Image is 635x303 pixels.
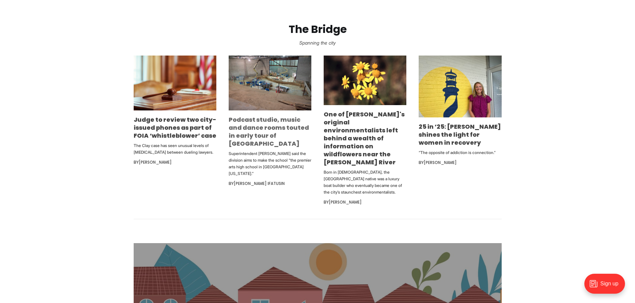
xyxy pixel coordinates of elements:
[329,199,362,205] a: [PERSON_NAME]
[419,56,501,117] img: 25 in ’25: Emily DuBose shines the light for women in recovery
[134,142,216,156] p: The Clay case has seen unusual levels of [MEDICAL_DATA] between dueling lawyers.
[11,23,624,36] h2: The Bridge
[324,110,405,166] a: One of [PERSON_NAME]'s original environmentalists left behind a wealth of information on wildflow...
[419,159,501,167] div: By
[229,56,311,111] img: Podcast studio, music and dance rooms touted in early tour of new Richmond high school
[139,159,172,165] a: [PERSON_NAME]
[229,150,311,177] p: Superintendent [PERSON_NAME] said the division aims to make the school “the premier arts high sch...
[419,122,501,147] a: 25 in ’25: [PERSON_NAME] shines the light for women in recovery
[229,180,311,188] div: By
[419,149,501,156] p: “The opposite of addiction is connection.”
[134,115,216,140] a: Judge to review two city-issued phones as part of FOIA ‘whistleblower’ case
[324,198,406,206] div: By
[134,158,216,166] div: By
[324,169,406,196] p: Born in [DEMOGRAPHIC_DATA], the [GEOGRAPHIC_DATA] native was a luxury boat builder who eventually...
[229,115,309,148] a: Podcast studio, music and dance rooms touted in early tour of [GEOGRAPHIC_DATA]
[424,160,457,165] a: [PERSON_NAME]
[579,270,635,303] iframe: portal-trigger
[324,56,406,105] img: One of Richmond's original environmentalists left behind a wealth of information on wildflowers n...
[134,56,216,110] img: Judge to review two city-issued phones as part of FOIA ‘whistleblower’ case
[234,181,285,186] a: [PERSON_NAME] Ifatusin
[11,38,624,48] p: Spanning the city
